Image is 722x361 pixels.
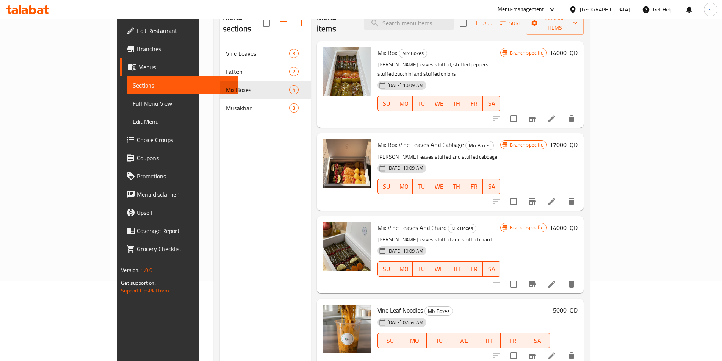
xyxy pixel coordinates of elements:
span: Branch specific [507,49,546,56]
span: Musakhan [226,103,289,113]
span: Grocery Checklist [137,244,232,253]
button: MO [395,179,413,194]
span: 4 [290,86,298,94]
a: Choice Groups [120,131,238,149]
span: Select to update [506,111,522,127]
button: MO [395,96,413,111]
span: Coupons [137,153,232,163]
button: TU [413,96,430,111]
span: s [709,5,712,14]
img: Vine Leaf Noodles [323,305,371,353]
span: 2 [290,68,298,75]
span: Mix Boxes [448,224,476,233]
a: Edit menu item [547,280,556,289]
button: TU [413,179,430,194]
span: TU [416,98,427,109]
span: TU [416,181,427,192]
button: FR [465,261,483,277]
button: Branch-specific-item [523,275,541,293]
a: Edit menu item [547,197,556,206]
div: items [289,67,299,76]
h6: 14000 IQD [550,222,578,233]
button: TU [427,333,451,348]
span: MO [405,335,424,346]
img: Mix Box [323,47,371,96]
button: SU [377,96,395,111]
img: Mix Vine Leaves And Chard [323,222,371,271]
button: Manage items [526,11,584,35]
h2: Menu sections [223,12,263,34]
span: Sections [133,81,232,90]
span: Sort sections [274,14,293,32]
button: SA [483,96,500,111]
button: delete [562,109,581,128]
span: SU [381,264,392,275]
button: FR [465,179,483,194]
span: Mix Boxes [399,49,427,58]
div: Vine Leaves3 [220,44,311,63]
span: Menus [138,63,232,72]
span: Upsell [137,208,232,217]
span: TH [451,98,462,109]
span: SA [486,264,497,275]
span: Get support on: [121,278,156,288]
div: [GEOGRAPHIC_DATA] [580,5,630,14]
h6: 14000 IQD [550,47,578,58]
div: items [289,49,299,58]
div: Mix Boxes4 [220,81,311,99]
a: Menus [120,58,238,76]
a: Edit menu item [547,114,556,123]
a: Menu disclaimer [120,185,238,203]
span: Promotions [137,172,232,181]
div: Fatteh2 [220,63,311,81]
span: FR [468,98,480,109]
button: SA [483,179,500,194]
span: Menu disclaimer [137,190,232,199]
h6: 17000 IQD [550,139,578,150]
button: Sort [498,17,523,29]
button: WE [430,261,448,277]
span: FR [468,181,480,192]
a: Full Menu View [127,94,238,113]
button: TH [476,333,501,348]
input: search [364,17,454,30]
span: Add item [471,17,495,29]
span: Sort [500,19,521,28]
button: SU [377,333,403,348]
span: MO [398,98,410,109]
button: SA [483,261,500,277]
span: SA [486,98,497,109]
span: SU [381,181,392,192]
span: Select to update [506,194,522,209]
span: TH [451,181,462,192]
a: Edit menu item [547,351,556,360]
span: Branch specific [507,141,546,148]
span: Select to update [506,276,522,292]
nav: Menu sections [220,41,311,120]
span: Branch specific [507,224,546,231]
span: Full Menu View [133,99,232,108]
span: Select section [455,15,471,31]
span: [DATE] 10:09 AM [384,164,426,172]
button: SU [377,179,395,194]
p: [PERSON_NAME] leaves stuffed and stuffed chard [377,235,501,244]
button: WE [430,96,448,111]
span: 1.0.0 [141,265,153,275]
button: MO [395,261,413,277]
a: Edit Menu [127,113,238,131]
button: TU [413,261,430,277]
span: Branches [137,44,232,53]
button: Branch-specific-item [523,109,541,128]
img: Mix Box Vine Leaves And Cabbage [323,139,371,188]
span: 3 [290,105,298,112]
span: Mix Boxes [226,85,289,94]
span: Mix Box Vine Leaves And Cabbage [377,139,464,150]
h2: Menu items [317,12,355,34]
span: Mix Box [377,47,397,58]
a: Upsell [120,203,238,222]
span: Mix Boxes [466,141,493,150]
p: [PERSON_NAME] leaves stuffed and stuffed cabbage [377,152,501,162]
div: Fatteh [226,67,289,76]
span: Version: [121,265,139,275]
